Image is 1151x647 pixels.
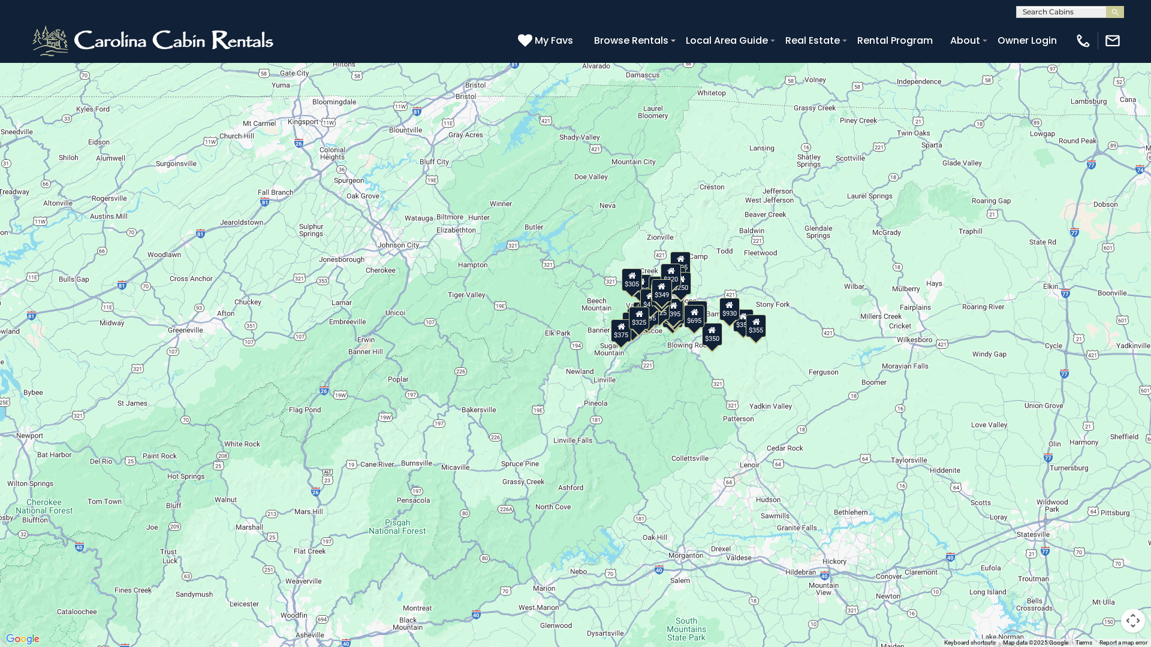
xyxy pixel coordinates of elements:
a: Owner Login [992,30,1063,51]
a: My Favs [518,33,576,49]
img: White-1-2.png [30,23,279,59]
img: phone-regular-white.png [1075,32,1092,49]
a: About [944,30,986,51]
a: Rental Program [851,30,939,51]
a: Local Area Guide [680,30,774,51]
a: Browse Rentals [588,30,674,51]
a: Real Estate [779,30,846,51]
img: mail-regular-white.png [1104,32,1121,49]
span: My Favs [535,33,573,48]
